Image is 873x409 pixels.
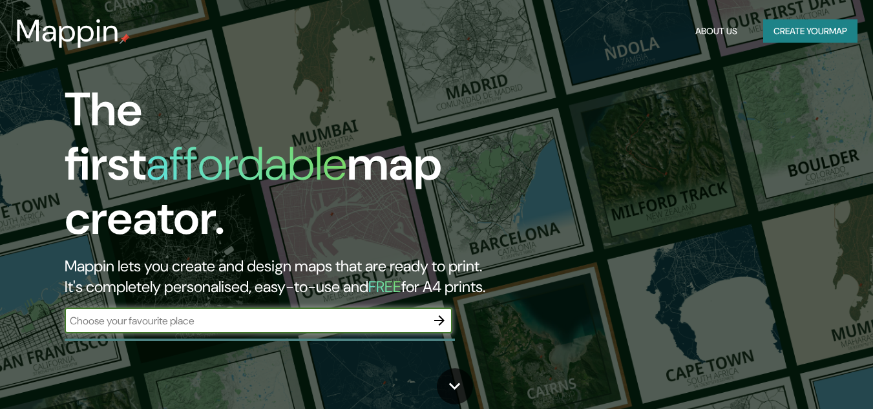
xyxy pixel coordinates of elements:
[16,13,120,49] h3: Mappin
[690,19,742,43] button: About Us
[146,134,347,194] h1: affordable
[65,313,426,328] input: Choose your favourite place
[120,34,130,44] img: mappin-pin
[65,256,501,297] h2: Mappin lets you create and design maps that are ready to print. It's completely personalised, eas...
[763,19,857,43] button: Create yourmap
[65,83,501,256] h1: The first map creator.
[368,277,401,297] h5: FREE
